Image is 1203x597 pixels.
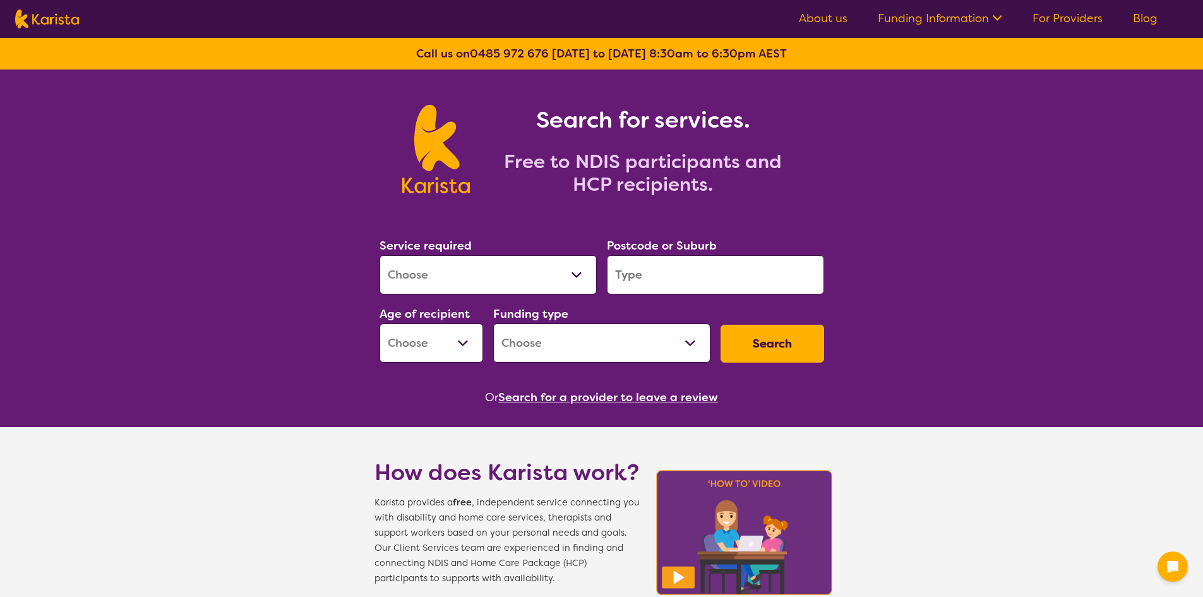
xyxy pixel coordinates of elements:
a: Funding Information [878,11,1002,26]
b: free [453,497,472,509]
a: About us [799,11,847,26]
input: Type [607,255,824,294]
img: Karista logo [402,105,470,193]
label: Postcode or Suburb [607,238,717,253]
b: Call us on [DATE] to [DATE] 8:30am to 6:30pm AEST [416,46,787,61]
span: Karista provides a , independent service connecting you with disability and home care services, t... [374,495,640,586]
h1: How does Karista work? [374,457,640,488]
a: 0485 972 676 [470,46,549,61]
h1: Search for services. [485,105,801,135]
label: Service required [380,238,472,253]
img: Karista logo [15,9,79,28]
button: Search [721,325,824,363]
label: Age of recipient [380,306,470,322]
h2: Free to NDIS participants and HCP recipients. [485,150,801,196]
button: Search for a provider to leave a review [498,388,718,407]
span: Or [485,388,498,407]
label: Funding type [493,306,568,322]
a: For Providers [1032,11,1103,26]
a: Blog [1133,11,1158,26]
